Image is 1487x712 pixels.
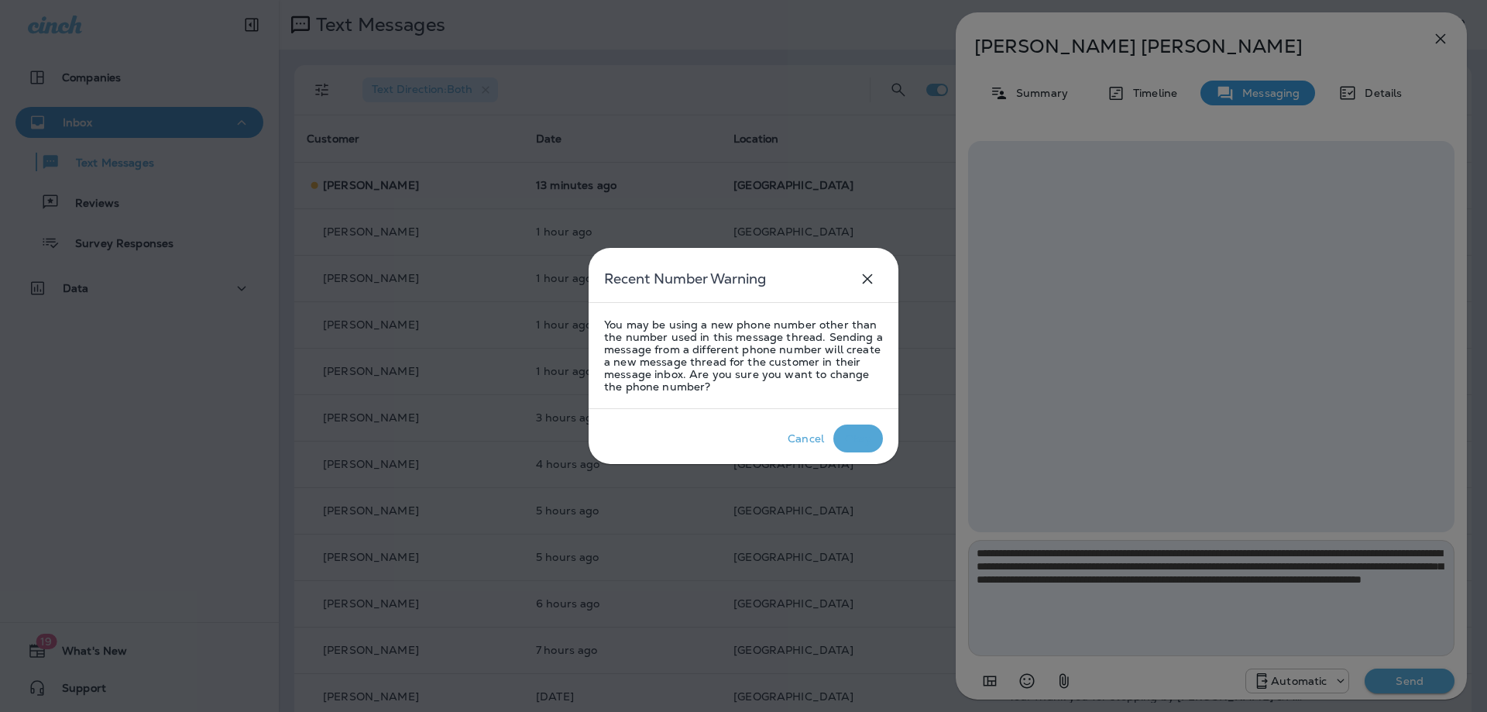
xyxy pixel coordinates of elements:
[604,318,883,393] p: You may be using a new phone number other than the number used in this message thread. Sending a ...
[778,425,833,452] button: Cancel
[852,263,883,294] button: close
[788,432,824,445] div: Cancel
[604,267,766,291] h5: Recent Number Warning
[845,432,872,445] div: Okay
[833,425,883,452] button: Okay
